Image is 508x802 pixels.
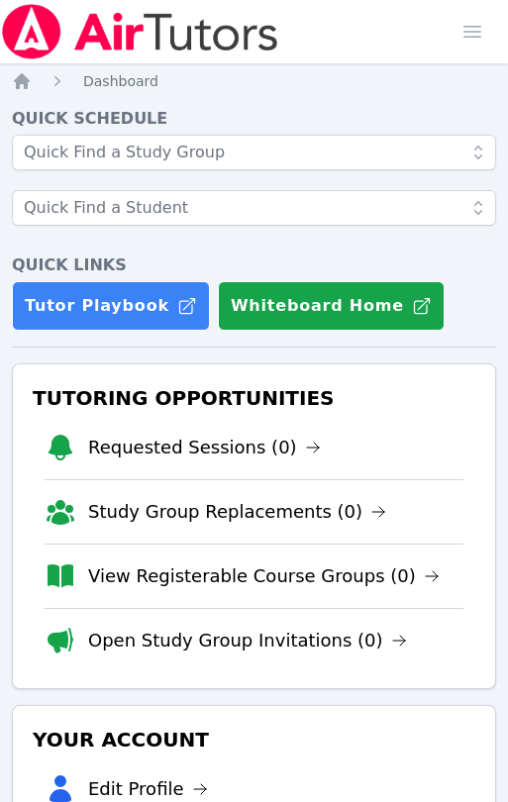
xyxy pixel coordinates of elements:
a: View Registerable Course Groups (0) [88,562,440,590]
a: Tutor Playbook [12,281,210,331]
nav: Breadcrumb [12,71,496,91]
a: Dashboard [83,71,158,91]
input: Quick Find a Study Group [12,135,496,170]
h3: Your Account [29,722,479,757]
a: Requested Sessions (0) [88,434,321,461]
a: Open Study Group Invitations (0) [88,627,407,654]
h4: Quick Schedule [12,107,496,131]
span: Dashboard [83,73,158,89]
button: Whiteboard Home [218,281,445,331]
h4: Quick Links [12,253,496,277]
a: Study Group Replacements (0) [88,498,386,526]
input: Quick Find a Student [12,190,496,226]
h3: Tutoring Opportunities [29,380,479,416]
